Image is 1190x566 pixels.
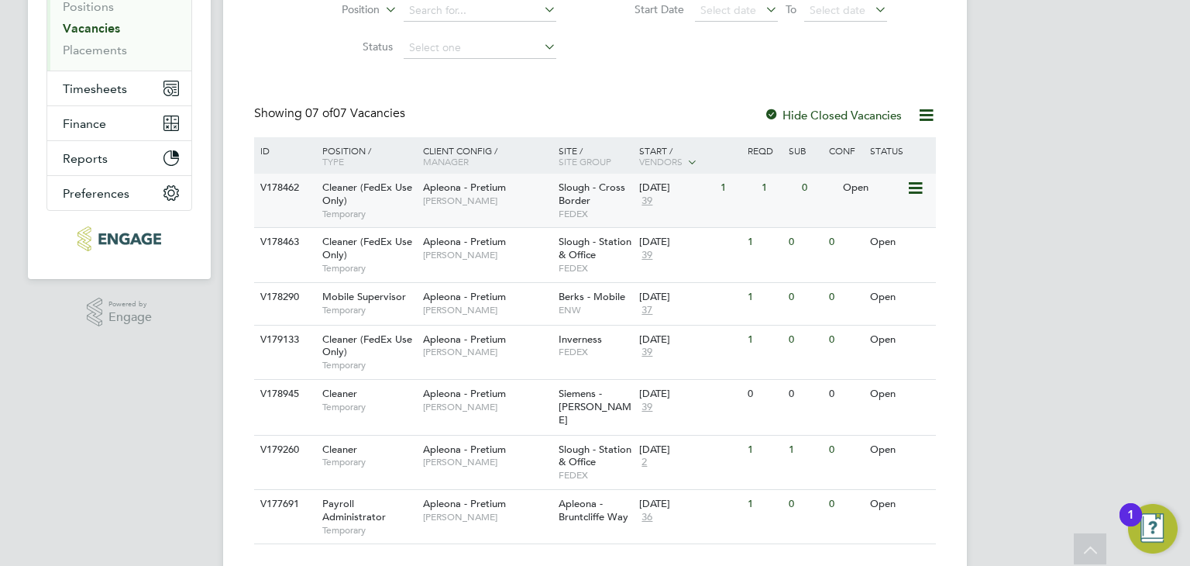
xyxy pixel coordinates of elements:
span: Preferences [63,186,129,201]
label: Start Date [595,2,684,16]
div: Showing [254,105,408,122]
span: 37 [639,304,655,317]
span: Temporary [322,359,415,371]
span: Apleona - Pretium [423,235,506,248]
span: FEDEX [559,346,632,358]
div: [DATE] [639,498,740,511]
div: [DATE] [639,236,740,249]
div: V178462 [256,174,311,202]
span: 39 [639,249,655,262]
button: Finance [47,106,191,140]
span: Cleaner (FedEx Use Only) [322,235,412,261]
span: Cleaner (FedEx Use Only) [322,181,412,207]
label: Status [304,40,393,53]
input: Select one [404,37,556,59]
span: Apleona - Pretium [423,333,506,346]
div: Sub [785,137,825,164]
div: [DATE] [639,388,740,401]
div: [DATE] [639,291,740,304]
span: FEDEX [559,208,632,220]
div: 1 [1127,515,1134,535]
span: [PERSON_NAME] [423,456,551,468]
span: 07 Vacancies [305,105,405,121]
span: Inverness [559,333,602,346]
div: 0 [785,228,825,257]
div: ID [256,137,311,164]
span: Cleaner [322,443,357,456]
div: 0 [825,380,865,409]
label: Hide Closed Vacancies [764,108,902,123]
span: FEDEX [559,262,632,274]
span: Temporary [322,456,415,468]
div: 0 [825,326,865,354]
span: Finance [63,116,106,131]
span: Temporary [322,262,415,274]
span: 39 [639,195,655,208]
span: Select date [700,3,756,17]
span: Cleaner (FedEx Use Only) [322,333,412,359]
div: 0 [785,380,825,409]
span: Apleona - Pretium [423,387,506,400]
div: 1 [717,174,757,202]
a: Vacancies [63,21,120,36]
span: [PERSON_NAME] [423,195,551,207]
img: conceptresources-logo-retina.png [77,226,160,251]
div: 1 [744,283,784,312]
span: Apleona - Pretium [423,290,506,303]
span: Powered by [108,298,152,311]
div: V179133 [256,326,311,354]
div: Open [866,326,934,354]
span: [PERSON_NAME] [423,511,551,523]
div: 0 [744,380,784,409]
button: Reports [47,141,191,175]
div: 0 [785,326,825,354]
div: Position / [311,137,419,174]
span: Reports [63,151,108,166]
div: V178463 [256,228,311,257]
span: Type [322,155,344,167]
div: [DATE] [639,181,713,195]
div: V177691 [256,490,311,519]
span: Temporary [322,304,415,316]
span: Timesheets [63,81,127,96]
span: Temporary [322,208,415,220]
div: Open [839,174,906,202]
span: Apleona - Pretium [423,443,506,456]
div: Status [866,137,934,164]
div: 1 [785,436,825,464]
span: Cleaner [322,387,357,400]
div: 0 [798,174,838,202]
div: Conf [825,137,865,164]
span: 39 [639,401,655,414]
a: Go to home page [46,226,192,251]
a: Powered byEngage [87,298,153,327]
span: [PERSON_NAME] [423,304,551,316]
span: ENW [559,304,632,316]
div: 0 [785,490,825,519]
div: 0 [825,228,865,257]
span: Select date [810,3,865,17]
div: Open [866,228,934,257]
div: 1 [744,490,784,519]
div: Start / [635,137,744,176]
span: 2 [639,456,649,469]
button: Timesheets [47,71,191,105]
span: Slough - Station & Office [559,443,631,469]
div: 0 [825,490,865,519]
div: 1 [744,436,784,464]
span: Apleona - Pretium [423,497,506,510]
span: [PERSON_NAME] [423,346,551,358]
span: Engage [108,311,152,324]
div: Open [866,283,934,312]
span: 39 [639,346,655,359]
div: 1 [744,228,784,257]
div: [DATE] [639,443,740,457]
label: Position [291,2,380,18]
span: [PERSON_NAME] [423,401,551,413]
span: Berks - Mobile [559,290,625,303]
span: 36 [639,511,655,524]
span: Site Group [559,155,611,167]
span: [PERSON_NAME] [423,249,551,261]
span: Apleona - Pretium [423,181,506,194]
div: V178945 [256,380,311,409]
